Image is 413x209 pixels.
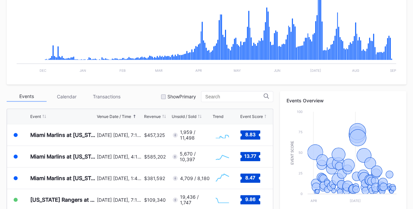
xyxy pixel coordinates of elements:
div: Revenue [144,114,161,119]
text: 13.77 [244,153,256,159]
input: Search [205,94,264,99]
div: Show Primary [167,94,196,99]
div: 4,709 / 8,180 [180,175,210,181]
text: Apr [310,199,317,203]
text: 9.86 [245,196,255,202]
div: Event Score [240,114,263,119]
div: [DATE] [DATE], 7:10PM [97,132,142,138]
div: Venue Date / Time [97,114,131,119]
div: [DATE] [DATE], 1:40PM [97,175,142,181]
div: $585,202 [144,154,166,159]
text: Jun [274,68,281,72]
text: Event Score [291,141,294,164]
div: Trend [212,114,223,119]
text: 75 [299,130,303,134]
svg: Chart title [287,108,400,208]
div: [DATE] [DATE], 7:10PM [97,197,142,203]
svg: Chart title [212,148,232,165]
div: Event [30,114,41,119]
text: May [234,68,241,72]
div: Events [7,91,47,102]
text: 8.83 [245,132,255,137]
div: 5,670 / 10,397 [180,151,211,162]
div: $109,340 [144,197,166,203]
text: [DATE] [350,199,361,203]
div: Calendar [47,91,87,102]
div: $381,592 [144,175,165,181]
svg: Chart title [212,170,232,186]
text: 0 [301,192,303,196]
text: Feb [119,68,126,72]
div: 1,959 / 11,498 [180,129,211,141]
div: Miami Marlins at [US_STATE] Mets [30,175,95,181]
text: Apr [195,68,202,72]
text: Dec [40,68,46,72]
text: 100 [297,110,303,114]
div: $457,325 [144,132,165,138]
svg: Chart title [212,191,232,208]
div: [DATE] [DATE], 4:10PM [97,154,142,159]
div: [US_STATE] Rangers at [US_STATE] Mets [30,196,95,203]
text: Aug [352,68,359,72]
text: 50 [299,151,303,155]
div: Miami Marlins at [US_STATE] Mets (Fireworks Night) [30,132,95,138]
div: 19,436 / 1,747 [180,194,211,205]
text: Jan [80,68,86,72]
svg: Chart title [212,127,232,143]
text: Mar [155,68,163,72]
div: Unsold / Sold [172,114,196,119]
text: [DATE] [310,68,321,72]
text: 8.47 [245,175,255,180]
div: Events Overview [287,98,400,103]
text: Sep [390,68,396,72]
div: Miami Marlins at [US_STATE] Mets ([PERSON_NAME] Giveaway) [30,153,95,160]
div: Transactions [87,91,126,102]
text: 25 [299,171,303,175]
